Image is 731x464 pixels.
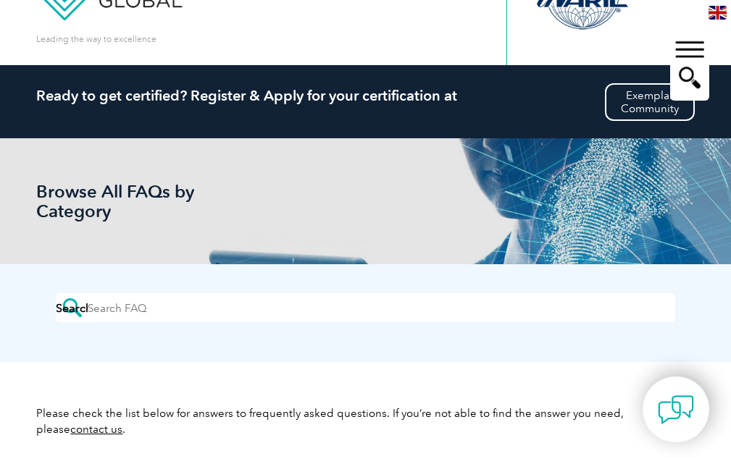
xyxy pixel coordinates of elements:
[88,293,217,315] input: Search FAQ
[70,423,122,436] a: contact us
[36,182,254,221] h1: Browse All FAQs by Category
[36,31,156,47] p: Leading the way to excellence
[36,87,694,104] h2: Ready to get certified? Register & Apply for your certification at
[658,392,694,428] img: contact-chat.png
[36,405,694,437] p: Please check the list below for answers to frequently asked questions. If you’re not able to find...
[709,6,727,20] img: en
[56,293,88,322] input: Search
[605,83,695,121] a: ExemplarCommunity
